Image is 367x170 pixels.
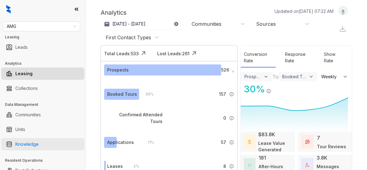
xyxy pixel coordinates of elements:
img: Click Icon [271,83,280,92]
div: Applications [107,139,134,146]
img: ViewFilterArrow [309,74,314,79]
div: Confirmed Attended Tours [107,111,162,125]
a: Units [15,123,25,136]
span: 157 [219,91,226,98]
h3: Leasing [5,34,86,40]
li: Units [1,123,84,136]
div: Prospects [244,74,262,79]
p: Analytics [101,8,127,17]
div: 11 % [142,139,154,146]
img: TourReviews [305,140,310,144]
img: ViewFilterArrow [263,74,268,79]
img: Info [266,89,271,94]
div: Prospects [107,67,129,73]
div: Conversion Rate [241,48,276,68]
div: 7 [317,134,320,141]
p: [DATE] - [DATE] [112,21,146,27]
div: Sources [256,21,276,27]
img: Info [229,116,234,121]
img: LeaseValue [248,139,251,144]
div: Booked Tours [107,91,137,98]
img: TotalFum [305,163,309,167]
span: 8 [223,163,226,170]
div: Lost Leads: 261 [157,50,189,57]
a: Collections [15,82,38,95]
img: Download [339,25,346,32]
div: Leases [107,163,123,170]
div: Show Rate [321,48,346,68]
li: Leasing [1,68,84,80]
p: Updated on [DATE] 07:22 AM [275,8,334,14]
img: AfterHoursConversations [248,164,251,167]
img: Info [229,92,234,97]
span: 526 [221,67,229,73]
div: Tour Reviews [317,143,346,150]
li: Collections [1,82,84,95]
span: Weekly [321,74,340,80]
div: Response Rate [282,48,315,68]
div: Booked Tours [282,74,307,79]
a: Leasing [15,68,33,80]
li: Knowledge [1,138,84,150]
div: 30 % [139,91,154,98]
div: 181 [259,154,266,161]
img: Click Icon [189,49,199,58]
span: AMG [7,22,76,31]
button: [DATE] - [DATE] [101,18,184,29]
img: Click Icon [139,49,148,58]
li: Communities [1,109,84,121]
div: 3.8K [317,154,327,161]
img: Info [229,140,234,145]
div: Lease Value Generated [258,140,292,153]
h3: Resident Operations [5,158,86,163]
img: Info [232,71,234,72]
div: 30 % [241,82,265,96]
div: Total Leads: 533 [104,50,139,57]
div: To [272,73,279,80]
img: logo [6,5,11,14]
span: 57 [221,139,226,146]
a: Leads [15,41,28,53]
img: Info [229,164,234,169]
button: Weekly [318,71,352,82]
a: Communities [15,109,41,121]
img: UserAvatar [339,8,347,14]
div: First Contact Types [106,34,151,41]
div: Communities [192,21,221,27]
span: 0 [223,115,226,122]
a: Knowledge [15,138,39,150]
li: Leads [1,41,84,53]
div: $83.8K [258,131,275,138]
h3: Data Management [5,102,86,107]
div: 2 % [127,163,139,170]
h3: Analytics [5,61,86,66]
